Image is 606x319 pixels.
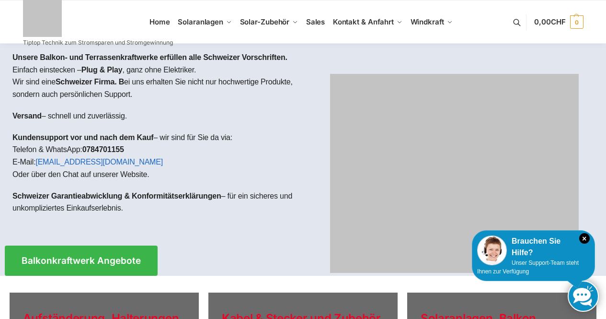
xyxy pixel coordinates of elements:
i: Schließen [579,233,590,244]
strong: 0784701155 [82,145,124,154]
p: – für ein sicheres und unkompliziertes Einkaufserlebnis. [12,190,296,214]
img: Customer service [477,236,507,265]
strong: Unsere Balkon- und Terrassenkraftwerke erfüllen alle Schweizer Vorschriften. [12,53,287,61]
a: Windkraft [406,0,457,44]
div: Brauchen Sie Hilfe? [477,236,590,259]
span: Unser Support-Team steht Ihnen zur Verfügung [477,260,579,275]
span: Solaranlagen [178,17,223,26]
strong: Schweizer Firma. B [56,78,124,86]
span: Solar-Zubehör [240,17,290,26]
span: Kontakt & Anfahrt [333,17,394,26]
p: Wir sind eine ei uns erhalten Sie nicht nur hochwertige Produkte, sondern auch persönlichen Support. [12,76,296,100]
span: Sales [306,17,325,26]
strong: Kundensupport vor und nach dem Kauf [12,133,153,142]
a: 0,00CHF 0 [534,8,583,36]
p: – wir sind für Sie da via: Telefon & WhatsApp: E-Mail: Oder über den Chat auf unserer Website. [12,131,296,180]
span: CHF [551,17,566,26]
a: Sales [302,0,329,44]
a: Solaranlagen [174,0,236,44]
a: Solar-Zubehör [236,0,302,44]
a: Balkonkraftwerk Angebote [5,246,158,276]
p: Tiptop Technik zum Stromsparen und Stromgewinnung [23,40,173,46]
span: 0 [570,15,583,29]
p: – schnell und zuverlässig. [12,110,296,122]
a: [EMAIL_ADDRESS][DOMAIN_NAME] [35,158,163,166]
strong: Versand [12,112,42,120]
span: Windkraft [411,17,444,26]
span: 0,00 [534,17,565,26]
img: Home 1 [330,74,579,273]
strong: Plug & Play [81,66,123,74]
strong: Schweizer Garantieabwicklung & Konformitätserklärungen [12,192,221,200]
div: Einfach einstecken – , ganz ohne Elektriker. [5,44,303,231]
a: Kontakt & Anfahrt [329,0,406,44]
span: Balkonkraftwerk Angebote [22,256,141,265]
